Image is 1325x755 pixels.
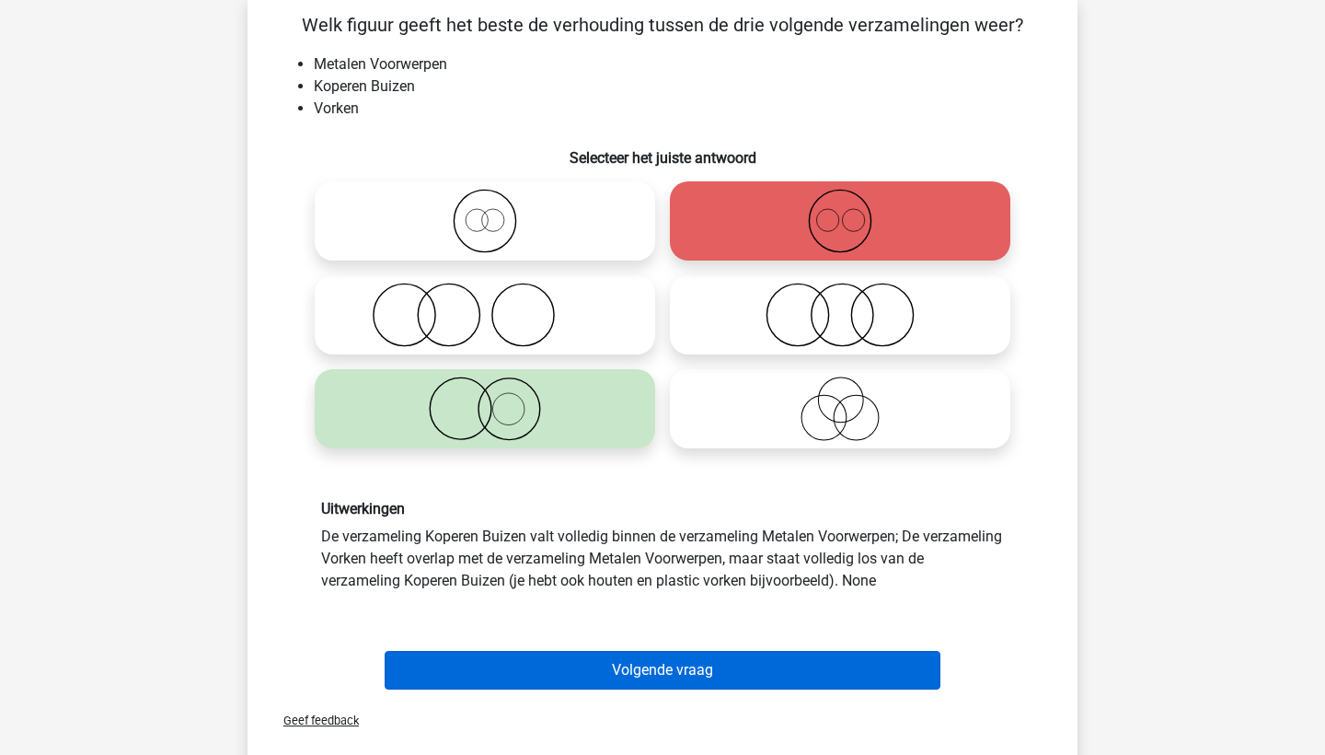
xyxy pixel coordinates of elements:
div: De verzameling Koperen Buizen valt volledig binnen de verzameling Metalen Voorwerpen; De verzamel... [307,500,1018,591]
span: Geef feedback [269,714,359,727]
p: Welk figuur geeft het beste de verhouding tussen de drie volgende verzamelingen weer? [277,11,1048,39]
li: Vorken [314,98,1048,120]
button: Volgende vraag [385,651,941,690]
li: Metalen Voorwerpen [314,53,1048,75]
h6: Selecteer het juiste antwoord [277,134,1048,167]
h6: Uitwerkingen [321,500,1004,517]
li: Koperen Buizen [314,75,1048,98]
